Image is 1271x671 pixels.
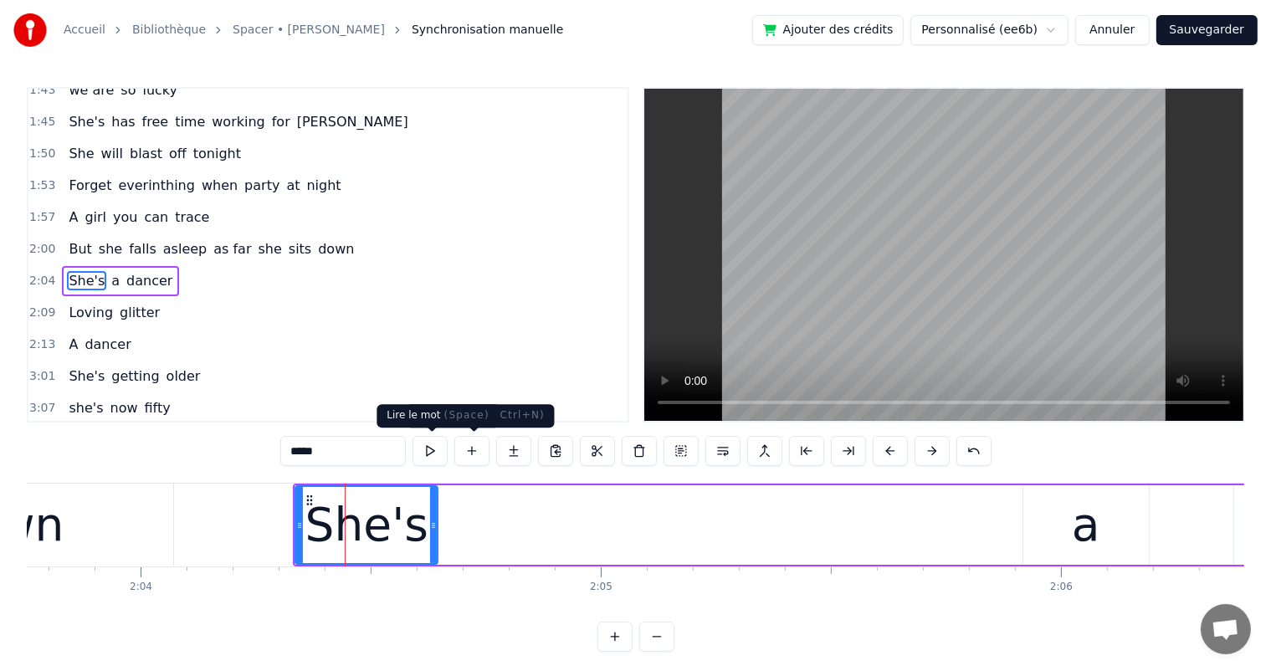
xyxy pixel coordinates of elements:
span: has [110,112,136,131]
span: dancer [125,271,174,290]
span: off [167,144,188,163]
span: 1:53 [29,177,55,194]
span: She's [67,366,106,386]
a: Accueil [64,22,105,38]
span: so [119,80,137,100]
span: fifty [143,398,172,417]
div: 2:05 [590,581,612,594]
span: 3:01 [29,368,55,385]
span: as far [212,239,253,259]
span: A [67,335,79,354]
span: can [142,207,170,227]
span: she [257,239,284,259]
span: everinthing [116,176,196,195]
span: sits [287,239,313,259]
span: we are [67,80,115,100]
span: girl [83,207,108,227]
span: Forget [67,176,113,195]
span: for [270,112,292,131]
span: 2:13 [29,336,55,353]
nav: breadcrumb [64,22,563,38]
span: 1:50 [29,146,55,162]
span: you [111,207,139,227]
span: [PERSON_NAME] [295,112,410,131]
span: 2:00 [29,241,55,258]
span: 1:45 [29,114,55,131]
span: dancer [83,335,132,354]
span: 1:57 [29,209,55,226]
a: Spacer • [PERSON_NAME] [233,22,385,38]
span: 2:04 [29,273,55,289]
span: party [243,176,281,195]
button: Annuler [1075,15,1149,45]
span: getting [110,366,161,386]
span: falls [127,239,158,259]
span: 2:09 [29,305,55,321]
span: older [165,366,202,386]
span: She's [67,271,106,290]
span: down [316,239,356,259]
span: now [109,398,140,417]
button: Ajouter des crédits [752,15,905,45]
div: She's [305,490,428,560]
span: she [97,239,124,259]
span: blast [128,144,164,163]
img: youka [13,13,47,47]
span: a [110,271,121,290]
span: asleep [161,239,208,259]
span: A [67,207,79,227]
span: She [67,144,95,163]
span: time [173,112,207,131]
span: she's [67,398,105,417]
span: glitter [118,303,161,322]
span: when [200,176,239,195]
div: Lire le mot [377,404,500,428]
div: 2:04 [130,581,152,594]
div: Ouvrir le chat [1201,604,1251,654]
span: free [141,112,171,131]
span: 1:43 [29,82,55,99]
span: lucky [141,80,179,100]
a: Bibliothèque [132,22,206,38]
div: a [1072,490,1100,560]
span: Loving [67,303,115,322]
span: at [284,176,301,195]
span: She's [67,112,106,131]
span: tonight [192,144,243,163]
span: will [100,144,125,163]
span: Synchronisation manuelle [412,22,564,38]
button: Sauvegarder [1156,15,1258,45]
div: 2:06 [1050,581,1073,594]
span: trace [173,207,211,227]
span: 3:07 [29,400,55,417]
span: ( Ctrl+N ) [495,409,545,421]
span: night [305,176,343,195]
span: working [210,112,266,131]
span: ( Space ) [444,409,489,421]
span: But [67,239,93,259]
